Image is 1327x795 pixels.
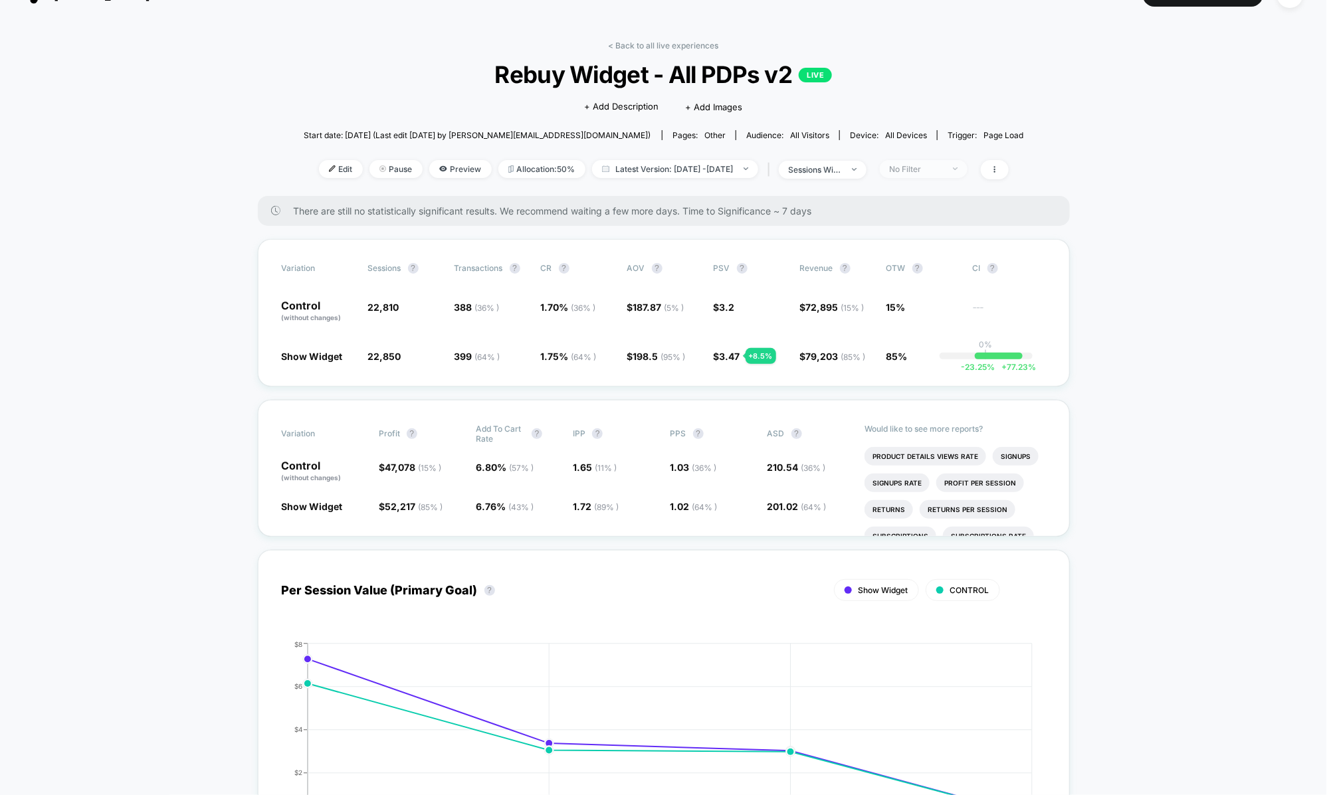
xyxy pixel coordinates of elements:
div: sessions with impression [789,165,842,175]
span: Sessions [368,263,401,273]
span: PPS [670,428,686,438]
div: Pages: [672,130,726,140]
div: Audience: [746,130,829,140]
a: < Back to all live experiences [609,41,719,50]
button: ? [484,585,495,596]
tspan: $8 [294,640,302,648]
span: $ [379,462,441,473]
span: 1.72 [573,501,619,512]
span: ( 64 % ) [571,352,597,362]
span: + [1002,362,1007,372]
span: ( 36 % ) [801,463,826,473]
span: 1.02 [670,501,718,512]
button: ? [693,428,704,439]
span: ( 36 % ) [692,463,717,473]
button: ? [592,428,603,439]
span: $ [627,302,684,313]
p: 0% [979,339,993,349]
span: other [704,130,726,140]
li: Returns Per Session [920,500,1015,519]
span: Preview [429,160,492,178]
span: 6.80 % [476,462,534,473]
button: ? [532,428,542,439]
img: end [852,168,857,171]
img: end [953,167,958,170]
span: 22,850 [368,351,401,362]
span: 1.03 [670,462,717,473]
span: OTW [886,263,960,274]
button: ? [987,263,998,274]
span: All Visitors [790,130,829,140]
img: end [744,167,748,170]
span: 79,203 [806,351,866,362]
span: ( 15 % ) [418,463,441,473]
button: ? [559,263,569,274]
span: $ [800,302,865,313]
span: 1.65 [573,462,617,473]
span: ( 36 % ) [475,303,500,313]
span: all devices [885,130,927,140]
span: $ [627,351,686,362]
span: + Add Images [686,102,743,112]
li: Signups [993,447,1039,466]
li: Subscriptions Rate [943,527,1034,545]
span: Rebuy Widget - All PDPs v2 [340,60,987,88]
span: ( 64 % ) [475,352,500,362]
span: $ [714,351,740,362]
span: Edit [319,160,363,178]
tspan: $2 [294,768,302,776]
span: Show Widget [282,351,343,362]
tspan: $6 [294,682,302,690]
span: $ [379,501,443,512]
span: --- [973,304,1046,323]
span: $ [714,302,735,313]
img: end [379,165,386,172]
span: -23.25 % [962,362,995,372]
span: 72,895 [806,302,865,313]
span: Show Widget [282,501,343,512]
p: LIVE [799,68,832,82]
button: ? [510,263,520,274]
span: ( 5 % ) [664,303,684,313]
span: 198.5 [633,351,686,362]
span: 47,078 [385,462,441,473]
span: 1.75 % [541,351,597,362]
button: ? [912,263,923,274]
span: 399 [455,351,500,362]
span: 187.87 [633,302,684,313]
p: Control [282,300,355,323]
li: Profit Per Session [936,474,1024,492]
span: Transactions [455,263,503,273]
button: ? [652,263,663,274]
span: | [765,160,779,179]
span: ( 36 % ) [571,303,596,313]
span: 388 [455,302,500,313]
span: ( 11 % ) [595,463,617,473]
span: ( 85 % ) [418,502,443,512]
span: 3.47 [720,351,740,362]
span: (without changes) [282,474,342,482]
div: + 8.5 % [746,348,776,364]
span: Show Widget [859,585,908,595]
span: 52,217 [385,501,443,512]
p: Control [282,460,365,483]
span: 201.02 [767,501,827,512]
li: Signups Rate [865,474,930,492]
button: ? [408,263,419,274]
button: ? [840,263,851,274]
button: ? [737,263,748,274]
span: Pause [369,160,423,178]
span: Variation [282,424,355,444]
button: ? [407,428,417,439]
span: $ [800,351,866,362]
span: ( 85 % ) [841,352,866,362]
span: 3.2 [720,302,735,313]
span: 6.76 % [476,501,534,512]
span: Add To Cart Rate [476,424,525,444]
img: edit [329,165,336,172]
span: 77.23 % [995,362,1037,372]
img: calendar [602,165,609,172]
span: Profit [379,428,400,438]
div: No Filter [890,164,943,174]
span: ( 15 % ) [841,303,865,313]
